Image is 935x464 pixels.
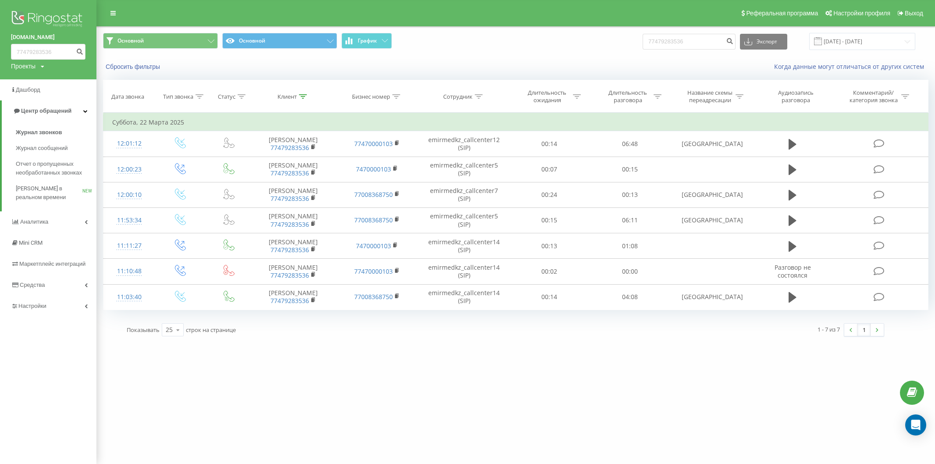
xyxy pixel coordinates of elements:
td: emirmedkz_callcenter14 (SIP) [419,259,509,284]
td: 01:08 [590,233,670,259]
button: Основной [222,33,337,49]
span: строк на странице [186,326,236,334]
td: 00:02 [509,259,590,284]
td: [GEOGRAPHIC_DATA] [670,182,754,207]
span: Настройки профиля [833,10,890,17]
span: Mini CRM [19,239,43,246]
td: 00:15 [590,157,670,182]
span: Журнал звонков [16,128,62,137]
td: 04:08 [590,284,670,310]
div: Название схемы переадресации [686,89,733,104]
td: [GEOGRAPHIC_DATA] [670,207,754,233]
span: Выход [905,10,923,17]
a: Центр обращений [2,100,96,121]
span: [PERSON_NAME] в реальном времени [16,184,82,202]
a: [DOMAIN_NAME] [11,33,85,42]
div: Длительность ожидания [524,89,571,104]
span: Дашборд [16,86,40,93]
div: Тип звонка [163,93,193,100]
td: Суббота, 22 Марта 2025 [103,114,928,131]
a: Журнал сообщений [16,140,96,156]
a: 77479283536 [270,246,309,254]
div: 11:53:34 [112,212,146,229]
td: [PERSON_NAME] [252,207,335,233]
a: 7470000103 [356,165,391,173]
div: 11:10:48 [112,263,146,280]
div: Бизнес номер [352,93,390,100]
td: emirmedkz_callcenter5 (SIP) [419,207,509,233]
a: 1 [857,324,871,336]
a: 77479283536 [270,169,309,177]
td: 00:14 [509,131,590,157]
button: Экспорт [740,34,787,50]
a: Журнал звонков [16,125,96,140]
span: График [358,38,377,44]
div: Длительность разговора [604,89,651,104]
input: Поиск по номеру [11,44,85,60]
td: [PERSON_NAME] [252,284,335,310]
div: 1 - 7 из 7 [818,325,840,334]
div: 12:00:23 [112,161,146,178]
span: Основной [117,37,144,44]
a: 7470000103 [356,242,391,250]
td: [GEOGRAPHIC_DATA] [670,284,754,310]
span: Показывать [127,326,160,334]
div: Клиент [277,93,297,100]
a: 77479283536 [270,194,309,203]
td: 06:48 [590,131,670,157]
a: 77008368750 [354,190,393,199]
span: Журнал сообщений [16,144,68,153]
a: Когда данные могут отличаться от других систем [774,62,928,71]
div: 12:00:10 [112,186,146,203]
div: Дата звонка [111,93,144,100]
td: 00:15 [509,207,590,233]
td: [PERSON_NAME] [252,233,335,259]
div: 12:01:12 [112,135,146,152]
td: 06:11 [590,207,670,233]
a: 77470000103 [354,139,393,148]
td: emirmedkz_callcenter12 (SIP) [419,131,509,157]
button: Основной [103,33,218,49]
td: emirmedkz_callcenter14 (SIP) [419,284,509,310]
div: Проекты [11,62,36,71]
span: Настройки [18,303,46,309]
td: [PERSON_NAME] [252,182,335,207]
input: Поиск по номеру [643,34,736,50]
span: Центр обращений [21,107,71,114]
div: Open Intercom Messenger [905,414,926,435]
span: Разговор не состоялся [775,263,811,279]
span: Маркетплейс интеграций [19,261,85,267]
td: 00:14 [509,284,590,310]
a: [PERSON_NAME] в реальном времениNEW [16,181,96,205]
a: 77479283536 [270,271,309,279]
img: Ringostat logo [11,9,85,31]
span: Отчет о пропущенных необработанных звонках [16,160,92,177]
a: 77479283536 [270,143,309,152]
div: Аудиозапись разговора [767,89,824,104]
span: Реферальная программа [746,10,818,17]
td: [PERSON_NAME] [252,157,335,182]
td: [PERSON_NAME] [252,131,335,157]
td: 00:24 [509,182,590,207]
button: График [341,33,392,49]
td: emirmedkz_callcenter14 (SIP) [419,233,509,259]
div: Комментарий/категория звонка [848,89,899,104]
button: Сбросить фильтры [103,63,164,71]
td: [GEOGRAPHIC_DATA] [670,131,754,157]
a: 77479283536 [270,296,309,305]
td: 00:13 [509,233,590,259]
span: Средства [20,282,45,288]
span: Аналитика [20,218,48,225]
a: 77470000103 [354,267,393,275]
td: emirmedkz_callcenter5 (SIP) [419,157,509,182]
div: Сотрудник [443,93,473,100]
td: 00:13 [590,182,670,207]
div: 11:11:27 [112,237,146,254]
a: Отчет о пропущенных необработанных звонках [16,156,96,181]
td: 00:00 [590,259,670,284]
div: Статус [218,93,235,100]
div: 11:03:40 [112,289,146,306]
td: emirmedkz_callcenter7 (SIP) [419,182,509,207]
a: 77008368750 [354,293,393,301]
td: 00:07 [509,157,590,182]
